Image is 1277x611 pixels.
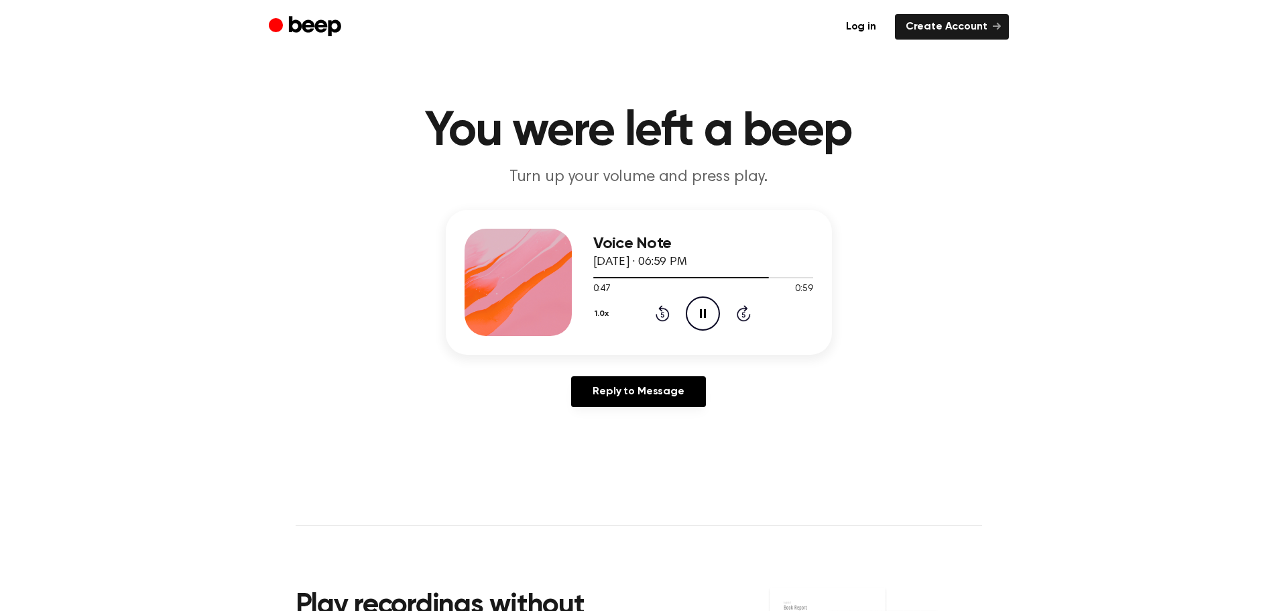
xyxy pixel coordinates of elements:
[381,166,896,188] p: Turn up your volume and press play.
[895,14,1009,40] a: Create Account
[593,282,611,296] span: 0:47
[795,282,812,296] span: 0:59
[269,14,345,40] a: Beep
[835,14,887,40] a: Log in
[593,302,614,325] button: 1.0x
[593,235,813,253] h3: Voice Note
[571,376,705,407] a: Reply to Message
[593,256,687,268] span: [DATE] · 06:59 PM
[296,107,982,156] h1: You were left a beep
